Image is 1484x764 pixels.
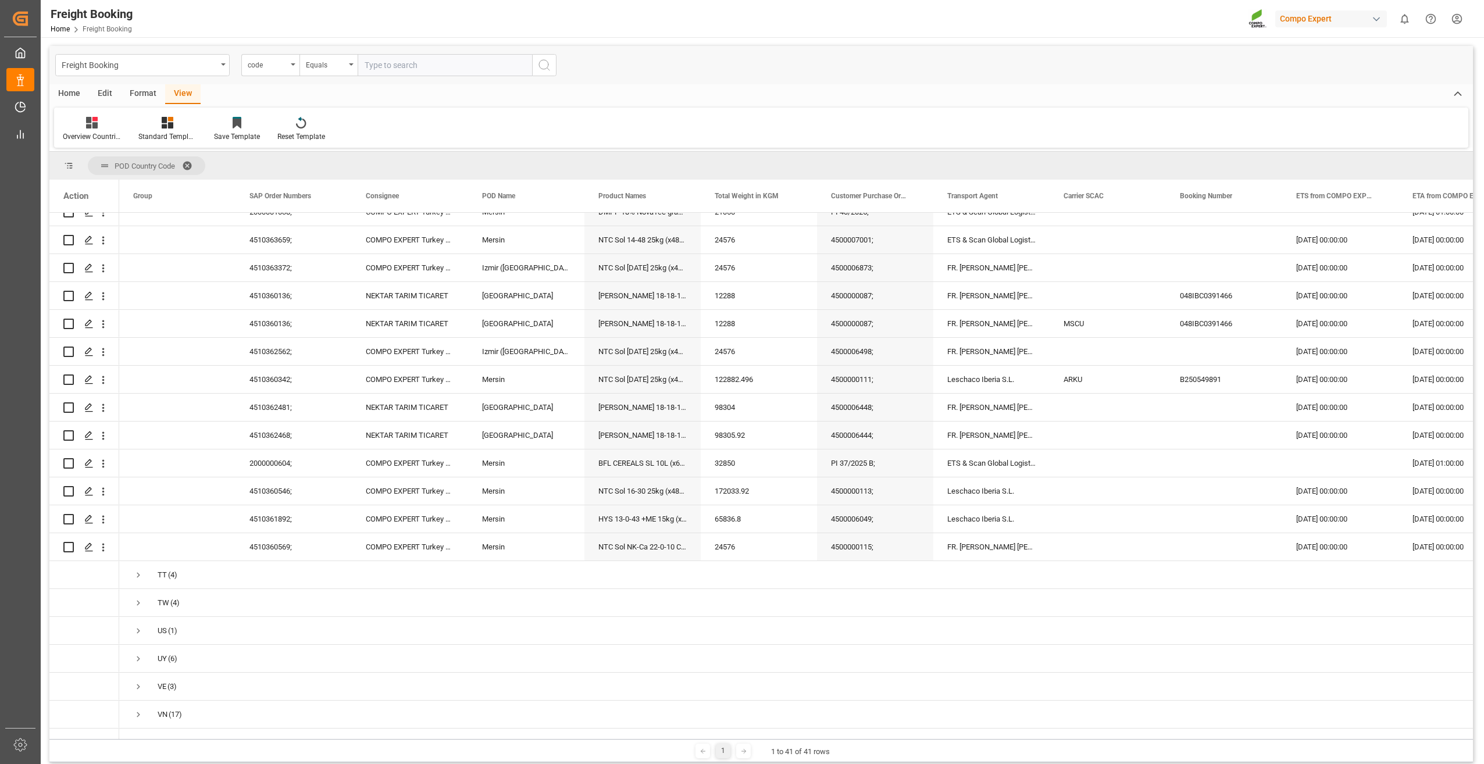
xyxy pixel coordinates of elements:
div: 1 [716,744,730,758]
span: (4) [170,590,180,616]
div: COMPO EXPERT Turkey Tarim Ltd. [352,477,468,505]
div: Save Template [214,131,260,142]
div: 12288 [701,310,817,337]
div: Izmir ([GEOGRAPHIC_DATA]) [468,254,584,281]
div: TT [158,562,167,588]
div: 4500007001; [817,226,933,254]
div: ETS & Scan Global Logistics GmbH [933,226,1050,254]
div: Press SPACE to select this row. [49,338,119,366]
div: [GEOGRAPHIC_DATA] [468,422,584,449]
div: 4510360136; [236,310,352,337]
div: Mersin [468,366,584,393]
div: 048IBC0391466 [1166,310,1282,337]
div: Freight Booking [62,57,217,72]
div: NEKTAR TARIM TICARET [352,310,468,337]
span: Consignee [366,192,399,200]
div: [GEOGRAPHIC_DATA] [468,394,584,421]
div: [DATE] 00:00:00 [1282,505,1399,533]
div: 24576 [701,338,817,365]
div: NTC Sol [DATE] 25kg (x48) INT MSE;NTC Sol [DATE] 25kg (x48) WW; Novatec Sol Complete 18-18-18 48x... [584,366,701,393]
div: 24576 [701,254,817,281]
div: NTC Sol [DATE] 25kg (x48) INT MSE;NTC Sol 16-30 25kg (x48) INT MSE; [584,338,701,365]
span: POD Name [482,192,515,200]
div: Freight Booking [51,5,133,23]
button: show 0 new notifications [1392,6,1418,32]
div: COMPO EXPERT Turkey Tarim Ltd. [352,338,468,365]
div: Action [63,191,88,201]
span: Transport Agent [947,192,998,200]
div: Press SPACE to select this row. [49,422,119,449]
div: FR. [PERSON_NAME] [PERSON_NAME] Gmbh & Co. KG [933,533,1050,560]
div: 4510362562; [236,338,352,365]
div: FR. [PERSON_NAME] [PERSON_NAME] Gmbh & Co. KG [933,254,1050,281]
div: 4500006873; [817,254,933,281]
input: Type to search [358,54,532,76]
div: US [158,617,167,644]
div: Press SPACE to select this row. [49,310,119,338]
span: ETS from COMPO EXPERT [1296,192,1374,200]
div: [GEOGRAPHIC_DATA] [468,310,584,337]
div: View [165,84,201,104]
div: NEKTAR TARIM TICARET [352,282,468,309]
div: Press SPACE to select this row. [49,645,119,673]
span: (6) [168,645,177,672]
div: ARKU [1050,366,1166,393]
div: 4500000087; [817,310,933,337]
div: [DATE] 00:00:00 [1282,477,1399,505]
div: BFL CEREALS SL 10L (x60) TR (KRE) MTO; BFL 36 Extra SL 10L (x60) EN,TR MTO; [584,449,701,477]
div: 24576 [701,533,817,560]
div: Press SPACE to select this row. [49,617,119,645]
div: 172033.92 [701,477,817,505]
div: Mersin [468,226,584,254]
div: UY [158,645,167,672]
span: Booking Number [1180,192,1232,200]
div: NEKTAR TARIM TICARET [352,394,468,421]
div: Press SPACE to select this row. [49,729,119,756]
div: VE [158,673,166,700]
div: MSCU [1050,310,1166,337]
div: 4510363659; [236,226,352,254]
span: (2) [168,729,177,756]
div: ZA [158,729,167,756]
div: Mersin [468,533,584,560]
div: B250549891 [1166,366,1282,393]
div: 4500006448; [817,394,933,421]
div: 2000000604; [236,449,352,477]
div: 048IBC0391466 [1166,282,1282,309]
div: 4510363372; [236,254,352,281]
div: 4510360569; [236,533,352,560]
div: [PERSON_NAME] 18-18-18 25kg (x48) INT MSE; HAK Nara 25kg (x48) AR,GR,RS,TR MSE UN;HAK Spezial [DA... [584,422,701,449]
div: 24576 [701,226,817,254]
div: 12288 [701,282,817,309]
div: [PERSON_NAME] 18-18-18 25kg (x48) INT MSE;HAK Spezial [DATE] 25kg(x48) INT UN MSE; [PERSON_NAME] ... [584,394,701,421]
div: [DATE] 00:00:00 [1282,338,1399,365]
div: 122882.496 [701,366,817,393]
div: Press SPACE to select this row. [49,449,119,477]
div: Press SPACE to select this row. [49,254,119,282]
div: Leschaco Iberia S.L. [933,505,1050,533]
button: Help Center [1418,6,1444,32]
div: [DATE] 00:00:00 [1282,533,1399,560]
img: Screenshot%202023-09-29%20at%2010.02.21.png_1712312052.png [1248,9,1267,29]
div: HYS 13-0-43 +ME 15kg (x54) TR;HYS [DATE] +ME 15kg (x54) TR; HYS 20-20-20 +ME 15kg (x54) TR; HYS [... [584,505,701,533]
div: [DATE] 00:00:00 [1282,422,1399,449]
div: [DATE] 00:00:00 [1282,394,1399,421]
div: Mersin [468,505,584,533]
div: Reset Template [277,131,325,142]
div: FR. [PERSON_NAME] [PERSON_NAME] Gmbh & Co. KG [933,282,1050,309]
span: Product Names [598,192,646,200]
div: Press SPACE to select this row. [49,533,119,561]
div: COMPO EXPERT Turkey Tarim Ltd. [352,366,468,393]
span: POD Country Code [115,162,175,170]
div: NTC Sol [DATE] 25kg (x48) INT MSE;NTC Sol 9-0-43 25kg (x48) INT MSE; [584,254,701,281]
div: Leschaco Iberia S.L. [933,477,1050,505]
div: 4510360342; [236,366,352,393]
div: 4510361892; [236,505,352,533]
div: Press SPACE to select this row. [49,561,119,589]
div: Overview Countries [63,131,121,142]
div: 1 to 41 of 41 rows [771,746,830,758]
div: COMPO EXPERT Turkey Tarim Ltd. [352,505,468,533]
div: Press SPACE to select this row. [49,589,119,617]
div: Press SPACE to select this row. [49,226,119,254]
div: [PERSON_NAME] 18-18-18 25kg (x48) INT MSE; [584,310,701,337]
